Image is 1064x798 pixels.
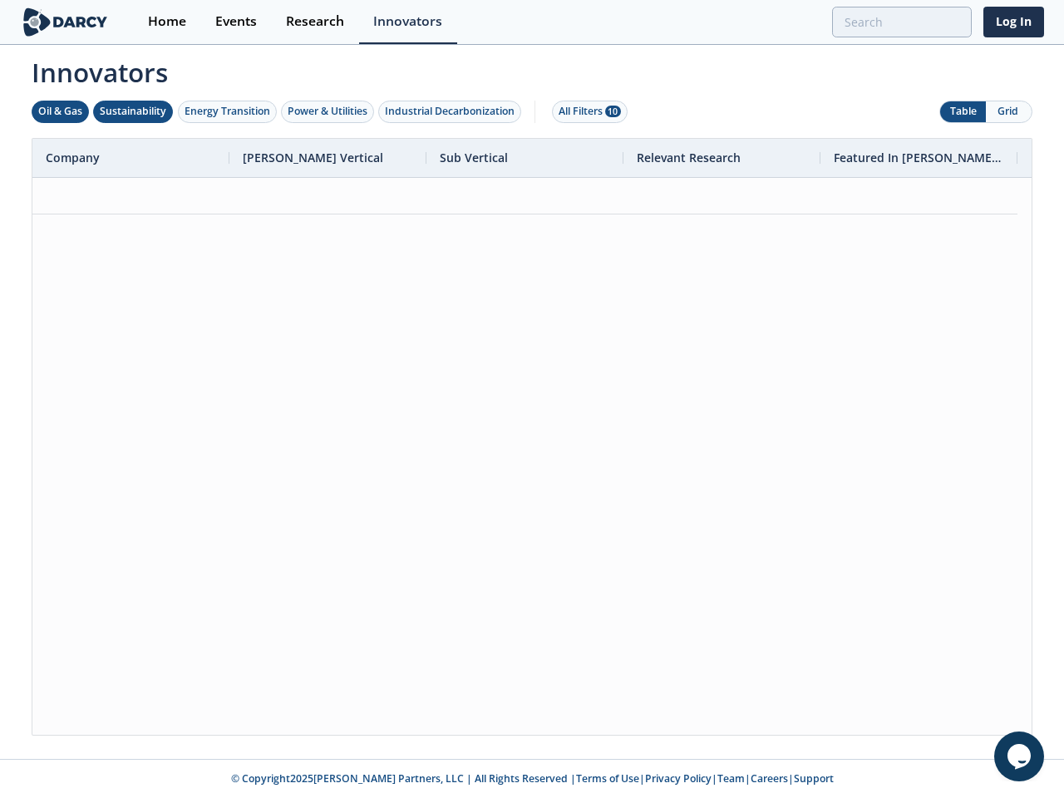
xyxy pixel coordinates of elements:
button: Oil & Gas [32,101,89,123]
div: Sustainability [100,104,166,119]
div: All Filters [559,104,621,119]
div: Innovators [373,15,442,28]
span: Sub Vertical [440,150,508,165]
iframe: chat widget [994,731,1047,781]
p: © Copyright 2025 [PERSON_NAME] Partners, LLC | All Rights Reserved | | | | | [23,771,1041,786]
div: Energy Transition [185,104,270,119]
span: [PERSON_NAME] Vertical [243,150,383,165]
a: Team [717,771,745,786]
div: Industrial Decarbonization [385,104,515,119]
a: Terms of Use [576,771,639,786]
button: Industrial Decarbonization [378,101,521,123]
span: 10 [605,106,621,117]
button: Sustainability [93,101,173,123]
div: Events [215,15,257,28]
button: Energy Transition [178,101,277,123]
div: Research [286,15,344,28]
a: Log In [983,7,1044,37]
div: Power & Utilities [288,104,367,119]
button: Grid [986,101,1032,122]
button: Power & Utilities [281,101,374,123]
span: Featured In [PERSON_NAME] Live [834,150,1004,165]
span: Company [46,150,100,165]
a: Careers [751,771,788,786]
button: Table [940,101,986,122]
img: logo-wide.svg [20,7,111,37]
a: Privacy Policy [645,771,712,786]
a: Support [794,771,834,786]
button: All Filters 10 [552,101,628,123]
span: Innovators [20,47,1044,91]
div: Home [148,15,186,28]
span: Relevant Research [637,150,741,165]
input: Advanced Search [832,7,972,37]
div: Oil & Gas [38,104,82,119]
